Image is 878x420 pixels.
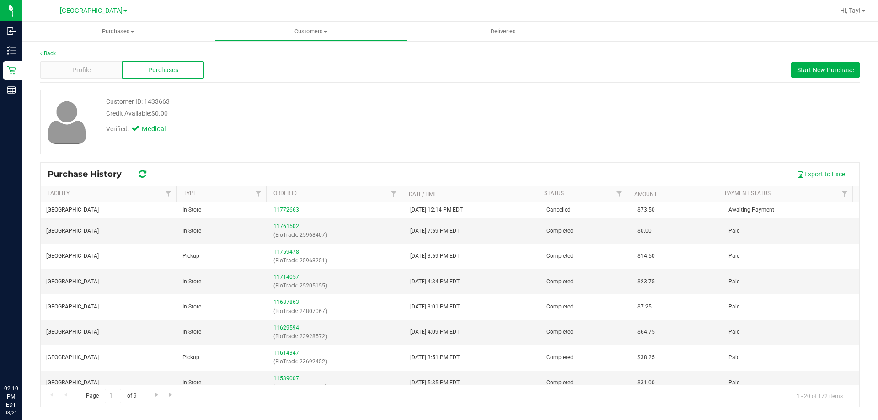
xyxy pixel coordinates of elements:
span: Start New Purchase [797,66,854,74]
div: Customer ID: 1433663 [106,97,170,106]
span: Completed [546,227,573,235]
div: Verified: [106,124,178,134]
a: Purchases [22,22,214,41]
span: [DATE] 5:35 PM EDT [410,378,460,387]
a: 11687863 [273,299,299,305]
span: [DATE] 7:59 PM EDT [410,227,460,235]
span: [GEOGRAPHIC_DATA] [46,328,99,336]
span: $0.00 [637,227,652,235]
span: Cancelled [546,206,571,214]
span: [DATE] 4:09 PM EDT [410,328,460,336]
p: (BioTrack: 24807067) [273,307,399,316]
inline-svg: Inbound [7,27,16,36]
span: $14.50 [637,252,655,261]
inline-svg: Retail [7,66,16,75]
p: 02:10 PM EDT [4,384,18,409]
span: Customers [215,27,407,36]
a: Status [544,190,564,197]
p: (BioTrack: 23928572) [273,332,399,341]
span: Hi, Tay! [840,7,861,14]
p: (BioTrack: 25968407) [273,231,399,239]
span: Awaiting Payment [728,206,774,214]
span: Profile [72,65,91,75]
span: [DATE] 12:14 PM EDT [410,206,463,214]
input: 1 [105,389,121,403]
p: (BioTrack: 22550152) [273,383,399,392]
span: Completed [546,353,573,362]
span: Page of 9 [78,389,144,403]
a: Type [183,190,197,197]
p: (BioTrack: 25968251) [273,256,399,265]
span: In-Store [182,378,201,387]
span: [DATE] 3:59 PM EDT [410,252,460,261]
span: Completed [546,252,573,261]
a: Payment Status [725,190,771,197]
a: Back [40,50,56,57]
span: [GEOGRAPHIC_DATA] [46,227,99,235]
span: Completed [546,328,573,336]
a: Go to the last page [165,389,178,401]
span: Paid [728,353,740,362]
span: [DATE] 3:51 PM EDT [410,353,460,362]
span: [GEOGRAPHIC_DATA] [46,252,99,261]
a: Deliveries [407,22,600,41]
span: [GEOGRAPHIC_DATA] [46,206,99,214]
a: Filter [251,186,266,202]
span: Paid [728,378,740,387]
span: Pickup [182,353,199,362]
span: Paid [728,277,740,286]
span: In-Store [182,206,201,214]
a: Facility [48,190,70,197]
span: $7.25 [637,303,652,311]
img: user-icon.png [43,99,91,146]
span: [GEOGRAPHIC_DATA] [46,378,99,387]
a: Filter [837,186,852,202]
div: Credit Available: [106,109,509,118]
span: [GEOGRAPHIC_DATA] [46,303,99,311]
span: [GEOGRAPHIC_DATA] [46,277,99,286]
a: Date/Time [409,191,437,197]
span: $31.00 [637,378,655,387]
p: (BioTrack: 25205155) [273,282,399,290]
a: 11629594 [273,324,299,331]
p: 08/21 [4,409,18,416]
span: [GEOGRAPHIC_DATA] [60,7,123,15]
inline-svg: Inventory [7,46,16,55]
span: Medical [142,124,178,134]
span: Paid [728,303,740,311]
span: [DATE] 4:34 PM EDT [410,277,460,286]
inline-svg: Reports [7,85,16,95]
a: 11759478 [273,249,299,255]
span: In-Store [182,328,201,336]
span: $38.25 [637,353,655,362]
span: Purchases [148,65,178,75]
button: Export to Excel [791,166,852,182]
a: 11539007 [273,375,299,382]
span: Completed [546,277,573,286]
p: (BioTrack: 23692452) [273,357,399,366]
a: Customers [214,22,407,41]
a: Filter [161,186,176,202]
span: $23.75 [637,277,655,286]
span: $73.50 [637,206,655,214]
span: 1 - 20 of 172 items [789,389,850,403]
span: In-Store [182,277,201,286]
a: 11761502 [273,223,299,229]
span: Paid [728,227,740,235]
span: Paid [728,252,740,261]
span: Purchase History [48,169,131,179]
a: Amount [634,191,657,197]
a: Go to the next page [150,389,163,401]
iframe: Resource center [9,347,37,374]
span: Completed [546,303,573,311]
span: [DATE] 3:01 PM EDT [410,303,460,311]
span: $0.00 [151,110,168,117]
a: Filter [612,186,627,202]
span: In-Store [182,227,201,235]
span: Paid [728,328,740,336]
span: Completed [546,378,573,387]
span: $64.75 [637,328,655,336]
a: 11614347 [273,350,299,356]
span: [GEOGRAPHIC_DATA] [46,353,99,362]
a: Filter [386,186,402,202]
